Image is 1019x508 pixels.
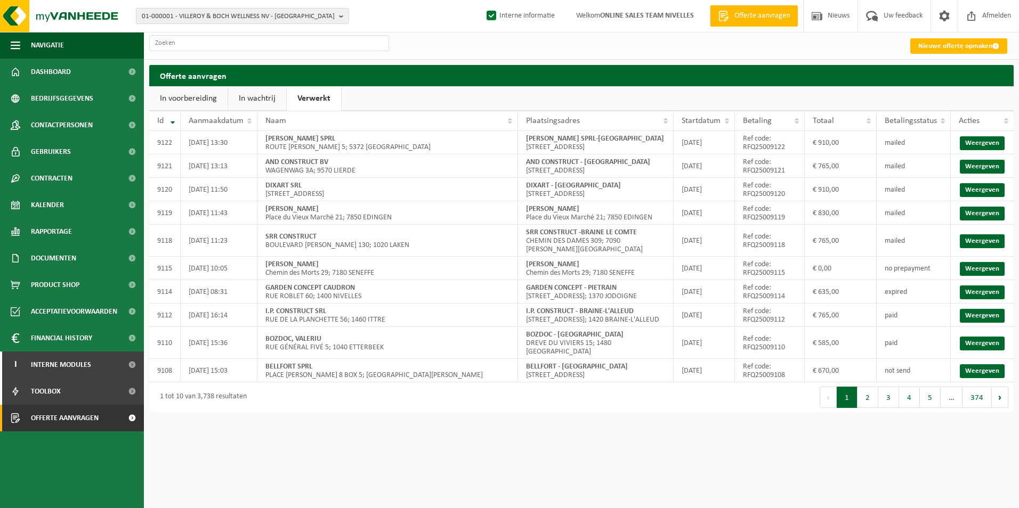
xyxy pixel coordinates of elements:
td: RUE GÉNÉRAL FIVÉ 5; 1040 ETTERBEEK [257,327,518,359]
button: Next [992,387,1008,408]
strong: [PERSON_NAME] [265,205,319,213]
td: [DATE] [674,131,734,154]
td: [DATE] 11:23 [181,225,257,257]
td: € 910,00 [805,131,877,154]
td: RUE ROBLET 60; 1400 NIVELLES [257,280,518,304]
a: Nieuwe offerte opmaken [910,38,1007,54]
strong: [PERSON_NAME] [526,205,579,213]
td: [DATE] 11:50 [181,178,257,201]
a: In wachtrij [228,86,286,111]
td: 9121 [149,154,181,178]
td: [DATE] 08:31 [181,280,257,304]
span: Id [157,117,164,125]
button: 1 [837,387,858,408]
td: [DATE] [674,154,734,178]
span: Bedrijfsgegevens [31,85,93,112]
span: Aanmaakdatum [189,117,244,125]
span: Betaling [743,117,772,125]
span: Interne modules [31,351,91,378]
a: Weergeven [960,160,1005,174]
td: BOULEVARD [PERSON_NAME] 130; 1020 LAKEN [257,225,518,257]
td: [DATE] 13:30 [181,131,257,154]
span: paid [885,339,897,347]
span: Contactpersonen [31,112,93,138]
span: Contracten [31,165,72,192]
a: Weergeven [960,285,1005,299]
a: Weergeven [960,183,1005,197]
td: 9115 [149,257,181,280]
td: [DATE] [674,178,734,201]
td: € 585,00 [805,327,877,359]
span: Rapportage [31,218,72,245]
span: Financial History [31,325,92,351]
strong: DIXART SRL [265,182,302,190]
strong: GARDEN CONCEPT CAUDRON [265,284,355,292]
span: Betalingsstatus [885,117,937,125]
td: € 670,00 [805,359,877,382]
td: 9110 [149,327,181,359]
strong: SRR CONSTRUCT -BRAINE LE COMTE [526,228,637,236]
input: Zoeken [149,35,389,51]
button: 5 [920,387,941,408]
td: 9119 [149,201,181,225]
td: WAGENWAG 3A; 9570 LIERDE [257,154,518,178]
span: Product Shop [31,272,79,298]
td: Ref code: RFQ25009122 [735,131,805,154]
a: Weergeven [960,364,1005,378]
td: [STREET_ADDRESS] [257,178,518,201]
strong: AND CONSTRUCT BV [265,158,328,166]
a: Verwerkt [287,86,341,111]
td: [DATE] 16:14 [181,304,257,327]
a: Weergeven [960,234,1005,248]
td: [DATE] [674,280,734,304]
strong: [PERSON_NAME] SPRL [265,135,335,143]
button: 01-000001 - VILLEROY & BOCH WELLNESS NV - [GEOGRAPHIC_DATA] [136,8,349,24]
a: Weergeven [960,262,1005,276]
strong: ONLINE SALES TEAM NIVELLES [600,12,694,20]
strong: [PERSON_NAME] SPRL-[GEOGRAPHIC_DATA] [526,135,664,143]
span: Toolbox [31,378,61,405]
td: Ref code: RFQ25009120 [735,178,805,201]
span: I [11,351,20,378]
strong: DIXART - [GEOGRAPHIC_DATA] [526,182,621,190]
td: 9120 [149,178,181,201]
a: Weergeven [960,207,1005,220]
a: Offerte aanvragen [710,5,798,27]
strong: BELLFORT SPRL [265,363,312,371]
td: Ref code: RFQ25009119 [735,201,805,225]
span: Acties [959,117,980,125]
td: Ref code: RFQ25009115 [735,257,805,280]
span: Plaatsingsadres [526,117,580,125]
td: Chemin des Morts 29; 7180 SENEFFE [518,257,674,280]
td: Ref code: RFQ25009114 [735,280,805,304]
td: DREVE DU VIVIERS 15; 1480 [GEOGRAPHIC_DATA] [518,327,674,359]
td: € 765,00 [805,154,877,178]
td: [DATE] [674,304,734,327]
span: no prepayment [885,265,931,273]
td: € 635,00 [805,280,877,304]
strong: I.P. CONSTRUCT SRL [265,307,326,315]
button: 374 [963,387,992,408]
td: [DATE] 15:36 [181,327,257,359]
span: Totaal [813,117,834,125]
td: RUE DE LA PLANCHETTE 56; 1460 ITTRE [257,304,518,327]
button: 2 [858,387,878,408]
td: [DATE] 10:05 [181,257,257,280]
td: [STREET_ADDRESS] [518,178,674,201]
span: mailed [885,162,905,170]
span: Offerte aanvragen [31,405,99,431]
td: [STREET_ADDRESS]; 1420 BRAINE-L'ALLEUD [518,304,674,327]
span: paid [885,312,897,319]
td: Place du Vieux Marché 21; 7850 EDINGEN [518,201,674,225]
span: Documenten [31,245,76,272]
td: Ref code: RFQ25009118 [735,225,805,257]
td: Ref code: RFQ25009110 [735,327,805,359]
td: [DATE] 11:43 [181,201,257,225]
span: Acceptatievoorwaarden [31,298,117,325]
td: CHEMIN DES DAMES 309; 7090 [PERSON_NAME][GEOGRAPHIC_DATA] [518,225,674,257]
button: 4 [899,387,920,408]
strong: AND CONSTRUCT - [GEOGRAPHIC_DATA] [526,158,650,166]
span: Dashboard [31,59,71,85]
td: Ref code: RFQ25009108 [735,359,805,382]
span: expired [885,288,907,296]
